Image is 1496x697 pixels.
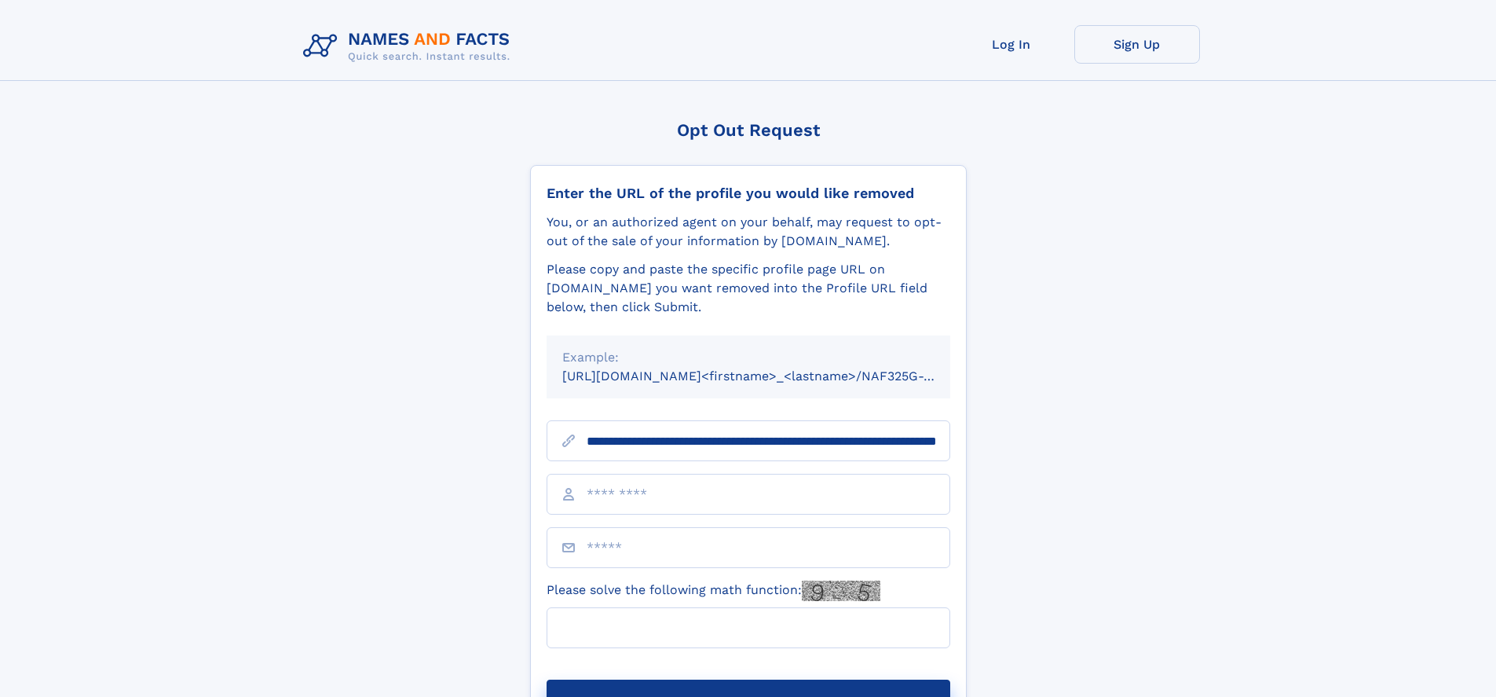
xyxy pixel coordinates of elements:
[547,260,950,317] div: Please copy and paste the specific profile page URL on [DOMAIN_NAME] you want removed into the Pr...
[562,369,980,383] small: [URL][DOMAIN_NAME]<firstname>_<lastname>/NAF325G-xxxxxxxx
[297,25,523,68] img: Logo Names and Facts
[547,213,950,251] div: You, or an authorized agent on your behalf, may request to opt-out of the sale of your informatio...
[562,348,935,367] div: Example:
[530,120,967,140] div: Opt Out Request
[547,581,880,601] label: Please solve the following math function:
[1074,25,1200,64] a: Sign Up
[949,25,1074,64] a: Log In
[547,185,950,202] div: Enter the URL of the profile you would like removed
